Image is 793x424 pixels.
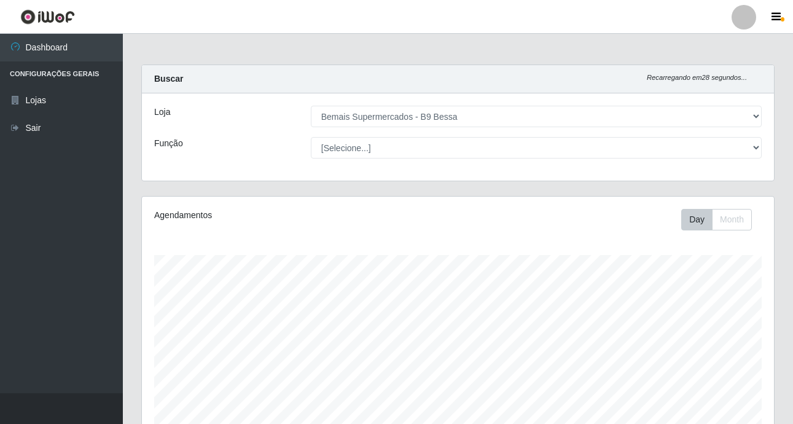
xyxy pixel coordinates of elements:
[681,209,713,230] button: Day
[647,74,747,81] i: Recarregando em 28 segundos...
[154,209,397,222] div: Agendamentos
[154,74,183,84] strong: Buscar
[154,137,183,150] label: Função
[154,106,170,119] label: Loja
[681,209,752,230] div: First group
[20,9,75,25] img: CoreUI Logo
[681,209,762,230] div: Toolbar with button groups
[712,209,752,230] button: Month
